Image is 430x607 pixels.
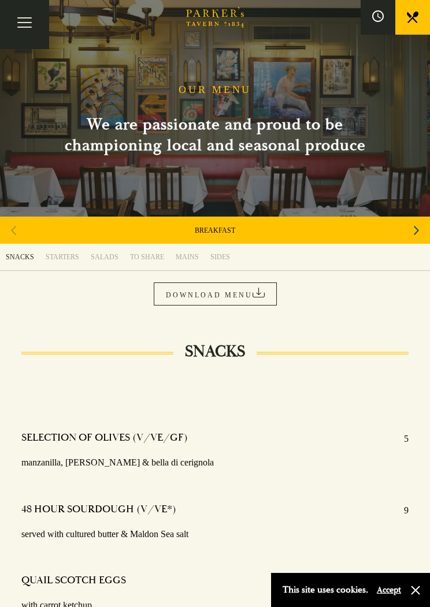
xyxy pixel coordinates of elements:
[91,252,118,262] div: SALADS
[205,244,236,270] a: SIDES
[154,282,277,306] a: DOWNLOAD MENU
[392,431,409,448] p: 5
[21,455,409,471] p: manzanilla, [PERSON_NAME] & bella di cerignola
[410,584,421,596] button: Close and accept
[179,84,251,96] h1: OUR MENU
[21,502,176,519] h4: 48 HOUR SOURDOUGH (V/VE*)
[409,218,424,243] div: Next slide
[176,252,199,262] div: MAINS
[85,244,124,270] a: SALADS
[392,502,409,519] p: 9
[21,574,126,590] h4: QUAIL SCOTCH EGGS
[6,252,34,262] div: SNACKS
[170,244,205,270] a: MAINS
[210,252,230,262] div: SIDES
[21,526,409,543] p: served with cultured butter & Maldon Sea salt
[130,252,164,262] div: TO SHARE
[124,244,170,270] a: TO SHARE
[377,584,401,595] button: Accept
[40,244,85,270] a: STARTERS
[46,252,79,262] div: STARTERS
[283,582,368,598] p: This site uses cookies.
[173,342,257,362] h2: SNACKS
[195,226,235,235] a: BREAKFAST
[42,114,388,156] h2: We are passionate and proud to be championing local and seasonal produce
[21,431,188,448] h4: SELECTION OF OLIVES (V/VE/GF)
